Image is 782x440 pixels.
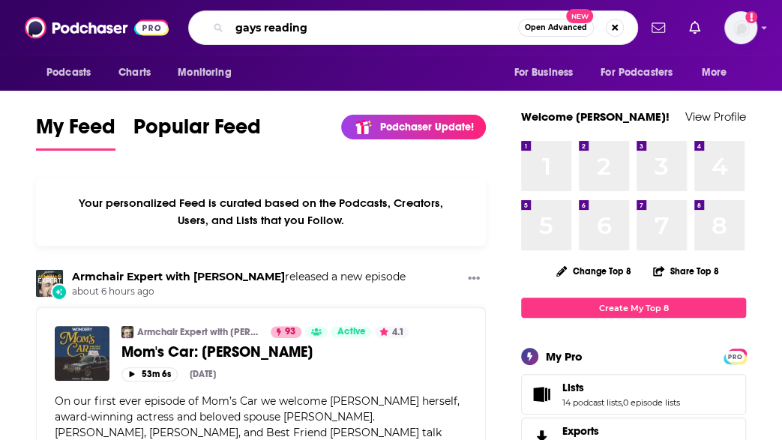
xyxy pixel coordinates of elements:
[514,62,573,83] span: For Business
[25,13,169,42] img: Podchaser - Follow, Share and Rate Podcasts
[691,58,746,87] button: open menu
[685,109,746,124] a: View Profile
[702,62,727,83] span: More
[562,424,599,438] span: Exports
[521,298,746,318] a: Create My Top 8
[623,397,680,408] a: 0 episode lists
[121,326,133,338] img: Armchair Expert with Dax Shepard
[462,270,486,289] button: Show More Button
[380,121,474,133] p: Podchaser Update!
[646,15,671,40] a: Show notifications dropdown
[121,343,313,361] span: Mom's Car: [PERSON_NAME]
[72,286,406,298] span: about 6 hours ago
[55,326,109,381] img: Mom's Car: Kristen Bell
[36,114,115,151] a: My Feed
[726,350,744,361] a: PRO
[46,62,91,83] span: Podcasts
[652,256,720,286] button: Share Top 8
[503,58,592,87] button: open menu
[118,62,151,83] span: Charts
[547,262,640,280] button: Change Top 8
[121,343,467,361] a: Mom's Car: [PERSON_NAME]
[167,58,250,87] button: open menu
[562,381,584,394] span: Lists
[271,326,301,338] a: 93
[121,367,178,382] button: 53m 6s
[724,11,757,44] span: Logged in as LBPublicity2
[109,58,160,87] a: Charts
[133,114,261,151] a: Popular Feed
[229,16,518,40] input: Search podcasts, credits, & more...
[337,325,365,340] span: Active
[562,397,622,408] a: 14 podcast lists
[521,109,670,124] a: Welcome [PERSON_NAME]!
[591,58,694,87] button: open menu
[521,374,746,415] span: Lists
[137,326,261,338] a: Armchair Expert with [PERSON_NAME]
[331,326,371,338] a: Active
[375,326,409,338] button: 4.1
[36,270,63,297] img: Armchair Expert with Dax Shepard
[683,15,706,40] a: Show notifications dropdown
[726,351,744,362] span: PRO
[188,10,638,45] div: Search podcasts, credits, & more...
[36,114,115,148] span: My Feed
[178,62,231,83] span: Monitoring
[133,114,261,148] span: Popular Feed
[518,19,594,37] button: Open AdvancedNew
[562,381,680,394] a: Lists
[526,384,556,405] a: Lists
[51,283,67,300] div: New Episode
[525,24,587,31] span: Open Advanced
[72,270,285,283] a: Armchair Expert with Dax Shepard
[724,11,757,44] button: Show profile menu
[285,325,295,340] span: 93
[566,9,593,23] span: New
[622,397,623,408] span: ,
[601,62,673,83] span: For Podcasters
[190,369,216,379] div: [DATE]
[36,178,486,246] div: Your personalized Feed is curated based on the Podcasts, Creators, Users, and Lists that you Follow.
[745,11,757,23] svg: Add a profile image
[546,349,583,364] div: My Pro
[724,11,757,44] img: User Profile
[72,270,406,284] h3: released a new episode
[36,58,110,87] button: open menu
